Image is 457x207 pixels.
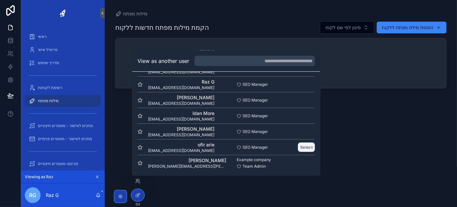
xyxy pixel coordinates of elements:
[38,161,78,166] span: פורסם-מאמרים חיצוניים
[148,132,214,137] span: [EMAIL_ADDRESS][DOMAIN_NAME]
[148,78,214,85] span: Raz G
[38,47,57,52] span: פרופיל אישי
[243,113,268,118] span: SEO Manager
[148,101,214,106] span: [EMAIL_ADDRESS][DOMAIN_NAME]
[243,129,268,134] span: SEO Manager
[325,24,360,31] span: סינון לפי שם לקוח
[25,44,101,56] a: פרופיל אישי
[148,163,226,169] span: [PERSON_NAME][EMAIL_ADDRESS][PERSON_NAME][DOMAIN_NAME]
[25,82,101,94] a: רשימת לקוחות
[25,95,101,107] a: מילות מפתח
[148,125,214,132] span: [PERSON_NAME]
[148,110,214,116] span: Idan More
[38,123,93,128] span: מחכים לאישור - מאמרים חיצוניים
[243,163,266,169] span: Team Admin
[46,192,59,198] p: Raz G
[115,23,209,32] h1: הקמת מילות מפתח חדשות ללקוח
[25,133,101,145] a: מחכים לאישור - מאמרים פנימיים
[243,144,268,150] span: SEO Manager
[25,57,101,69] a: מדריך שימוש
[38,136,92,141] span: מחכים לאישור - מאמרים פנימיים
[148,157,226,163] span: [PERSON_NAME]
[21,26,105,171] div: scrollable content
[243,82,268,87] span: SEO Manager
[25,31,101,43] a: ראשי
[148,69,214,74] span: [EMAIL_ADDRESS][DOMAIN_NAME]
[298,142,315,152] button: Select
[377,22,447,33] button: הוספת מילת מפתח ללקוח
[25,158,101,170] a: פורסם-מאמרים חיצוניים
[320,21,374,34] button: Select Button
[148,148,214,153] span: [EMAIL_ADDRESS][DOMAIN_NAME]
[25,174,53,179] span: Viewing as Raz
[115,10,147,17] a: מילות מפתח
[38,85,63,90] span: רשימת לקוחות
[29,191,36,199] span: RG
[148,94,214,101] span: [PERSON_NAME]
[57,8,69,18] img: App logo
[38,34,46,39] span: ראשי
[38,98,59,104] span: מילות מפתח
[237,157,271,162] span: Example company
[148,141,214,148] span: ofir arie
[38,60,59,66] span: מדריך שימוש
[25,120,101,132] a: מחכים לאישור - מאמרים חיצוניים
[123,10,147,17] span: מילות מפתח
[137,57,189,65] h2: View as another user
[148,116,214,122] span: [EMAIL_ADDRESS][DOMAIN_NAME]
[243,97,268,103] span: SEO Manager
[148,85,214,90] span: [EMAIL_ADDRESS][DOMAIN_NAME]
